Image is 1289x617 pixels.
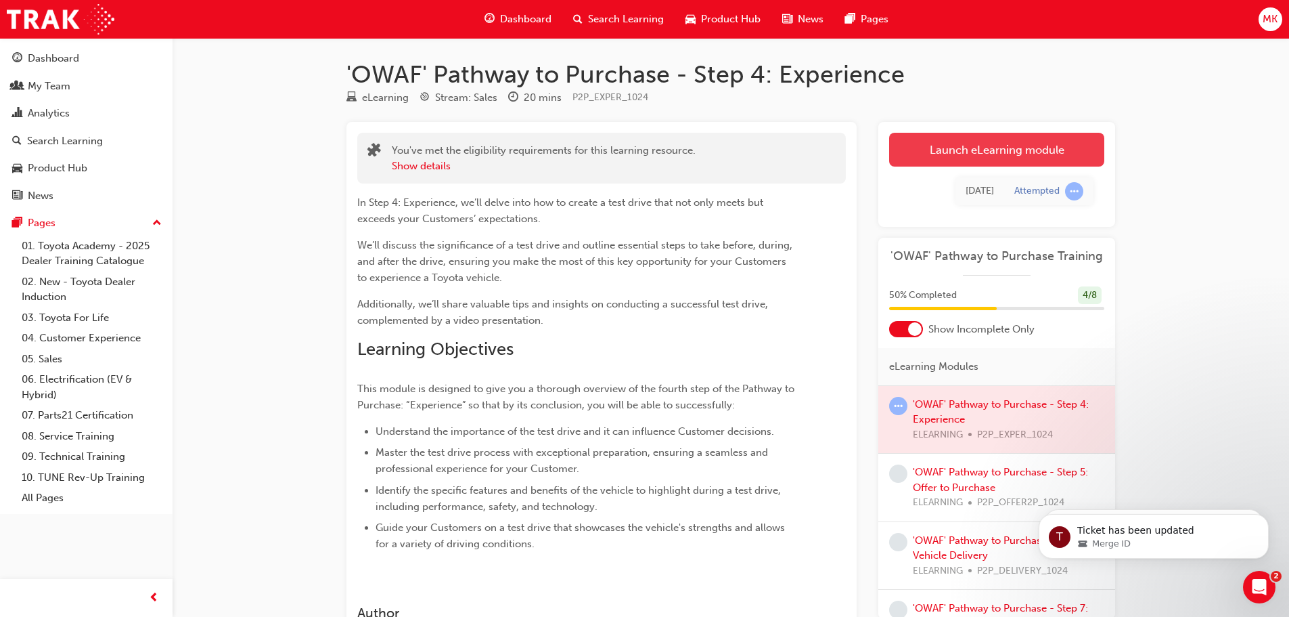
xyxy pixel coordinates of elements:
[392,143,696,173] div: You've met the eligibility requirements for this learning resource.
[1263,12,1277,27] span: MK
[357,339,514,360] span: Learning Objectives
[152,215,162,232] span: up-icon
[12,163,22,175] span: car-icon
[12,108,22,120] span: chart-icon
[5,101,167,126] a: Analytics
[362,90,409,106] div: eLearning
[977,495,1064,511] span: P2P_OFFER2P_1024
[1243,571,1275,603] iframe: Intercom live chat
[889,533,907,551] span: learningRecordVerb_NONE-icon
[500,12,551,27] span: Dashboard
[782,11,792,28] span: news-icon
[16,307,167,328] a: 03. Toyota For Life
[346,60,1115,89] h1: 'OWAF' Pathway to Purchase - Step 4: Experience
[420,92,430,104] span: target-icon
[845,11,855,28] span: pages-icon
[28,106,70,121] div: Analytics
[376,446,771,475] span: Master the test drive process with exceptional preparation, ensuring a seamless and professional ...
[16,405,167,426] a: 07. Parts21 Certification
[1259,7,1282,31] button: MK
[392,158,451,174] button: Show details
[701,12,761,27] span: Product Hub
[16,349,167,370] a: 05. Sales
[346,92,357,104] span: learningResourceType_ELEARNING-icon
[685,11,696,28] span: car-icon
[474,5,562,33] a: guage-iconDashboard
[5,211,167,236] button: Pages
[1271,571,1282,582] span: 2
[16,369,167,405] a: 06. Electrification (EV & Hybrid)
[149,590,159,607] span: prev-icon
[484,11,495,28] span: guage-icon
[5,46,167,71] a: Dashboard
[889,249,1104,264] a: 'OWAF' Pathway to Purchase Training
[16,236,167,272] a: 01. Toyota Academy - 2025 Dealer Training Catalogue
[889,465,907,483] span: learningRecordVerb_NONE-icon
[27,133,103,149] div: Search Learning
[834,5,899,33] a: pages-iconPages
[357,298,771,326] span: Additionally, we’ll share valuable tips and insights on conducting a successful test drive, compl...
[420,89,497,106] div: Stream
[572,91,648,103] span: Learning resource code
[16,467,167,488] a: 10. TUNE Rev-Up Training
[12,53,22,65] span: guage-icon
[861,12,888,27] span: Pages
[28,79,70,94] div: My Team
[562,5,675,33] a: search-iconSearch Learning
[28,161,87,176] div: Product Hub
[913,495,963,511] span: ELEARNING
[16,272,167,307] a: 02. New - Toyota Dealer Induction
[675,5,771,33] a: car-iconProduct Hub
[16,426,167,447] a: 08. Service Training
[435,90,497,106] div: Stream: Sales
[16,328,167,349] a: 04. Customer Experience
[5,184,167,209] a: News
[798,12,823,27] span: News
[1018,486,1289,580] iframe: Intercom notifications message
[28,215,55,231] div: Pages
[1014,185,1060,198] div: Attempted
[508,89,562,106] div: Duration
[5,156,167,181] a: Product Hub
[913,466,1088,494] a: 'OWAF' Pathway to Purchase - Step 5: Offer to Purchase
[889,397,907,415] span: learningRecordVerb_ATTEMPT-icon
[588,12,664,27] span: Search Learning
[1065,182,1083,200] span: learningRecordVerb_ATTEMPT-icon
[7,4,114,35] img: Trak
[28,188,53,204] div: News
[367,144,381,160] span: puzzle-icon
[966,184,994,199] div: Tue Sep 23 2025 11:33:41 GMT+1000 (Australian Eastern Standard Time)
[1078,286,1102,305] div: 4 / 8
[12,135,22,148] span: search-icon
[28,51,79,66] div: Dashboard
[573,11,583,28] span: search-icon
[5,74,167,99] a: My Team
[376,522,788,550] span: Guide your Customers on a test drive that showcases the vehicle's strengths and allows for a vari...
[889,288,957,303] span: 50 % Completed
[508,92,518,104] span: clock-icon
[376,425,774,438] span: Understand the importance of the test drive and it can influence Customer decisions.
[928,322,1035,337] span: Show Incomplete Only
[346,89,409,106] div: Type
[913,563,963,579] span: ELEARNING
[16,446,167,467] a: 09. Technical Training
[889,133,1104,167] a: Launch eLearning module
[12,190,22,203] span: news-icon
[771,5,834,33] a: news-iconNews
[16,488,167,509] a: All Pages
[12,81,22,93] span: people-icon
[357,383,797,411] span: This module is designed to give you a thorough overview of the fourth step of the Pathway to Purc...
[376,484,784,513] span: Identify the specific features and benefits of the vehicle to highlight during a test drive, incl...
[524,90,562,106] div: 20 mins
[357,239,795,284] span: We’ll discuss the significance of a test drive and outline essential steps to take before, during...
[889,359,978,375] span: eLearning Modules
[12,217,22,230] span: pages-icon
[5,43,167,211] button: DashboardMy TeamAnalyticsSearch LearningProduct HubNews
